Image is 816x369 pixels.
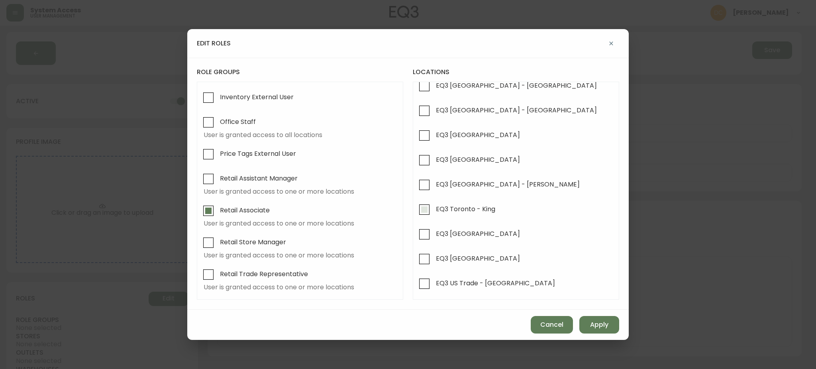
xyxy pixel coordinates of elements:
[204,284,396,291] span: User is granted access to one or more locations
[220,238,286,246] span: Retail Store Manager
[220,93,294,101] span: Inventory External User
[436,106,597,114] span: EQ3 [GEOGRAPHIC_DATA] - [GEOGRAPHIC_DATA]
[220,118,256,126] span: Office Staff
[204,188,396,195] span: User is granted access to one or more locations
[204,252,396,259] span: User is granted access to one or more locations
[436,81,597,90] span: EQ3 [GEOGRAPHIC_DATA] - [GEOGRAPHIC_DATA]
[204,220,396,227] span: User is granted access to one or more locations
[204,132,396,139] span: User is granted access to all locations
[436,131,520,139] span: EQ3 [GEOGRAPHIC_DATA]
[413,68,619,77] h4: locations
[436,155,520,164] span: EQ3 [GEOGRAPHIC_DATA]
[436,205,495,213] span: EQ3 Toronto - King
[540,320,563,329] span: Cancel
[197,68,403,77] h4: role groups
[220,206,270,214] span: Retail Associate
[436,230,520,238] span: EQ3 [GEOGRAPHIC_DATA]
[197,39,231,48] h4: edit roles
[531,316,573,334] button: Cancel
[436,279,555,287] span: EQ3 US Trade - [GEOGRAPHIC_DATA]
[220,149,296,158] span: Price Tags External User
[220,174,298,183] span: Retail Assistant Manager
[436,180,580,188] span: EQ3 [GEOGRAPHIC_DATA] - [PERSON_NAME]
[590,320,608,329] span: Apply
[436,254,520,263] span: EQ3 [GEOGRAPHIC_DATA]
[579,316,619,334] button: Apply
[220,270,308,278] span: Retail Trade Representative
